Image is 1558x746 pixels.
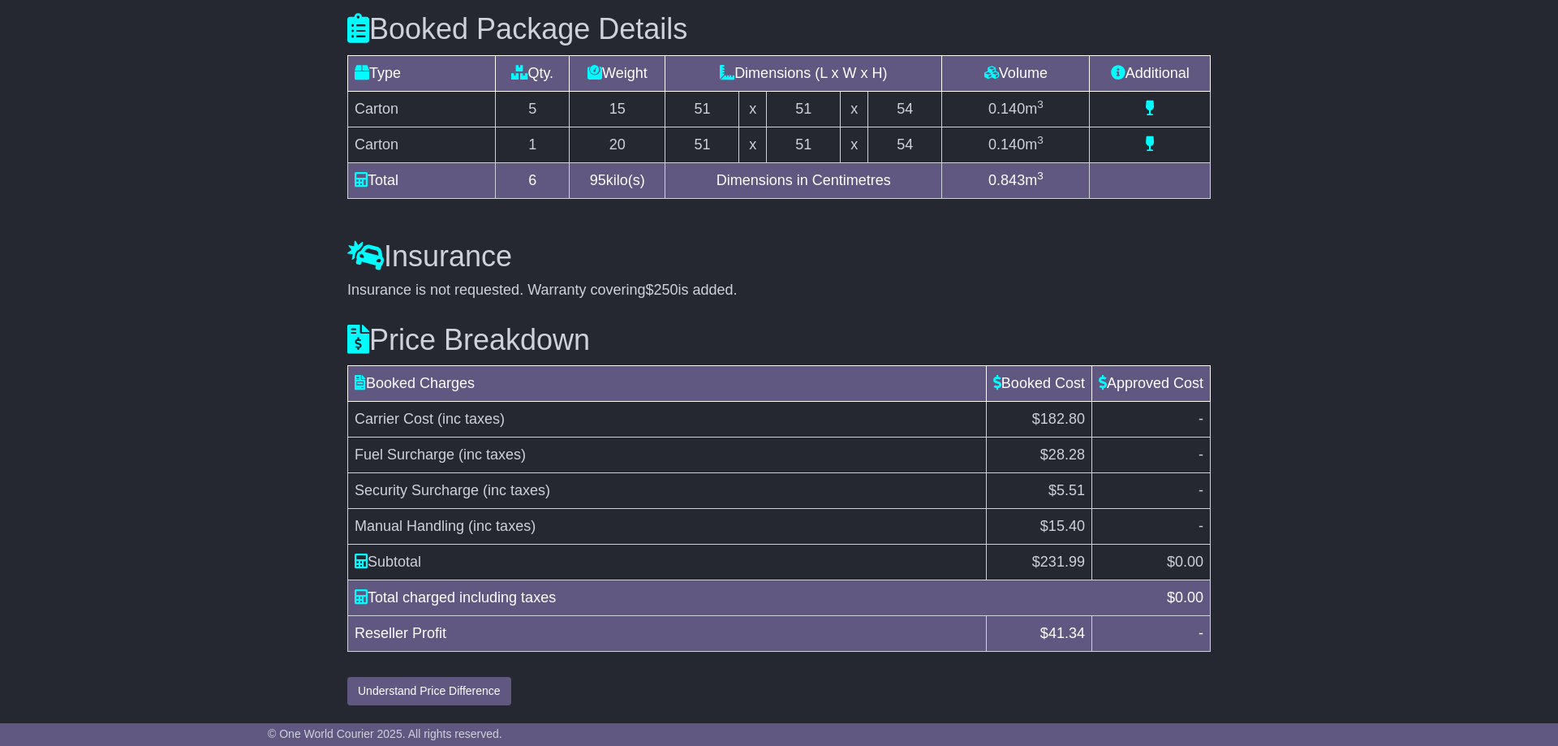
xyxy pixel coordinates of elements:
h3: Insurance [347,240,1211,273]
sup: 3 [1037,98,1044,110]
span: (inc taxes) [468,518,536,534]
span: 0.00 [1175,589,1203,606]
h3: Price Breakdown [347,324,1211,356]
td: Booked Charges [348,366,987,402]
span: Fuel Surcharge [355,446,454,463]
td: Weight [570,55,665,91]
td: Carton [348,127,496,162]
span: 0.140 [988,101,1025,117]
td: kilo(s) [570,162,665,198]
span: Security Surcharge [355,482,479,498]
td: Carton [348,91,496,127]
td: x [841,127,868,162]
td: 6 [496,162,570,198]
td: Type [348,55,496,91]
span: $5.51 [1048,482,1085,498]
span: - [1199,446,1203,463]
td: Qty. [496,55,570,91]
td: 51 [665,91,739,127]
td: $ [1091,545,1210,580]
span: (inc taxes) [483,482,550,498]
td: Reseller Profit [348,616,987,652]
td: Approved Cost [1091,366,1210,402]
td: Dimensions in Centimetres [665,162,942,198]
td: x [739,127,767,162]
td: 51 [665,127,739,162]
td: Subtotal [348,545,987,580]
span: - [1199,518,1203,534]
div: Total charged including taxes [346,587,1159,609]
span: 41.34 [1048,625,1085,641]
button: Understand Price Difference [347,677,511,705]
td: 5 [496,91,570,127]
td: Booked Cost [986,366,1091,402]
span: Carrier Cost [355,411,433,427]
span: $182.80 [1032,411,1085,427]
td: Dimensions (L x W x H) [665,55,942,91]
td: 51 [767,91,841,127]
span: - [1199,482,1203,498]
td: 15 [570,91,665,127]
td: Total [348,162,496,198]
td: 20 [570,127,665,162]
td: m [942,162,1090,198]
td: m [942,91,1090,127]
span: $28.28 [1040,446,1085,463]
span: $ [1040,625,1085,641]
div: $ [1159,587,1212,609]
td: 51 [767,127,841,162]
span: Manual Handling [355,518,464,534]
span: 0.843 [988,172,1025,188]
span: © One World Courier 2025. All rights reserved. [268,727,502,740]
sup: 3 [1037,134,1044,146]
span: $15.40 [1040,518,1085,534]
td: $ [986,545,1091,580]
td: x [739,91,767,127]
span: (inc taxes) [458,446,526,463]
span: 95 [590,172,606,188]
h3: Booked Package Details [347,13,1211,45]
td: m [942,127,1090,162]
td: x [841,91,868,127]
span: 231.99 [1040,554,1085,570]
div: Insurance is not requested. Warranty covering is added. [347,282,1211,300]
span: (inc taxes) [437,411,505,427]
span: 0.00 [1175,554,1203,570]
span: - [1199,625,1203,641]
td: 54 [868,91,942,127]
td: 54 [868,127,942,162]
sup: 3 [1037,170,1044,182]
span: 0.140 [988,136,1025,153]
td: Volume [942,55,1090,91]
span: $250 [646,282,678,298]
td: 1 [496,127,570,162]
td: Additional [1090,55,1211,91]
span: - [1199,411,1203,427]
